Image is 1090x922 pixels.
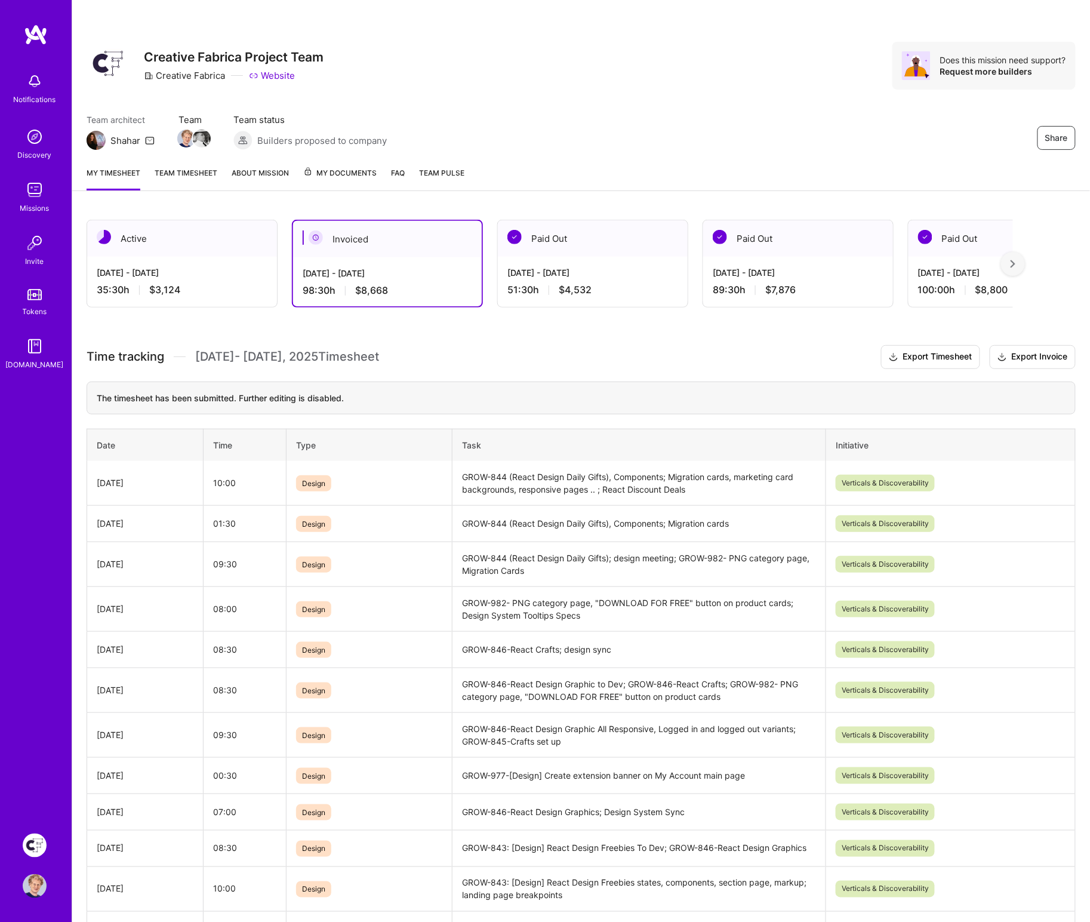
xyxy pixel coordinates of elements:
[889,351,898,364] i: icon Download
[195,349,379,364] span: [DATE] - [DATE] , 2025 Timesheet
[703,220,893,257] div: Paid Out
[97,517,193,530] div: [DATE]
[194,128,210,149] a: Team Member Avatar
[452,712,826,757] td: GROW-846-React Design Graphic All Responsive, Logged in and logged out variants; GROW-845-Crafts ...
[713,230,727,244] img: Paid Out
[452,668,826,712] td: GROW-846-React Design Graphic to Dev; GROW-846-React Crafts; GROW-982- PNG category page, "DOWNLO...
[940,54,1066,66] div: Does this mission need support?
[836,475,935,491] span: Verticals & Discoverability
[296,881,331,898] span: Design
[452,866,826,911] td: GROW-843: [Design] React Design Freebies states, components, section page, markup; landing page b...
[296,768,331,784] span: Design
[452,461,826,506] td: GROW-844 (React Design Daily Gifts), Components; Migration cards, marketing card backgrounds, res...
[498,220,688,257] div: Paid Out
[836,840,935,857] span: Verticals & Discoverability
[303,284,472,297] div: 98:30 h
[23,305,47,318] div: Tokens
[507,284,678,296] div: 51:30 h
[203,757,286,794] td: 00:30
[20,834,50,858] a: Creative Fabrica Project Team
[203,461,286,506] td: 10:00
[296,727,331,743] span: Design
[918,266,1089,279] div: [DATE] - [DATE]
[203,668,286,712] td: 08:30
[203,586,286,631] td: 08:00
[296,601,331,617] span: Design
[918,230,932,244] img: Paid Out
[296,804,331,820] span: Design
[178,113,210,126] span: Team
[309,230,323,245] img: Invoiced
[23,334,47,358] img: guide book
[203,866,286,911] td: 10:00
[203,505,286,542] td: 01:30
[303,267,472,279] div: [DATE] - [DATE]
[452,757,826,794] td: GROW-977-[Design] Create extension banner on My Account main page
[836,556,935,573] span: Verticals & Discoverability
[940,66,1066,77] div: Request more builders
[155,167,217,190] a: Team timesheet
[6,358,64,371] div: [DOMAIN_NAME]
[452,830,826,866] td: GROW-843: [Design] React Design Freebies To Dev; GROW-846-React Design Graphics
[836,601,935,617] span: Verticals & Discoverability
[23,874,47,898] img: User Avatar
[144,71,153,81] i: icon CompanyGray
[97,284,267,296] div: 35:30 h
[765,284,796,296] span: $7,876
[178,128,194,149] a: Team Member Avatar
[97,729,193,741] div: [DATE]
[203,794,286,830] td: 07:00
[836,727,935,743] span: Verticals & Discoverability
[203,830,286,866] td: 08:30
[97,883,193,895] div: [DATE]
[87,429,204,461] th: Date
[23,178,47,202] img: teamwork
[193,130,211,147] img: Team Member Avatar
[836,682,935,699] span: Verticals & Discoverability
[27,289,42,300] img: tokens
[87,131,106,150] img: Team Architect
[24,24,48,45] img: logo
[145,136,155,145] i: icon Mail
[110,134,140,147] div: Shahar
[1011,260,1015,268] img: right
[97,558,193,570] div: [DATE]
[902,51,931,80] img: Avatar
[419,167,464,190] a: Team Pulse
[296,516,331,532] span: Design
[144,50,324,64] h3: Creative Fabrica Project Team
[836,515,935,532] span: Verticals & Discoverability
[97,477,193,489] div: [DATE]
[918,284,1089,296] div: 100:00 h
[97,684,193,696] div: [DATE]
[97,230,111,244] img: Active
[144,69,225,82] div: Creative Fabrica
[97,603,193,615] div: [DATE]
[1037,126,1076,150] button: Share
[296,475,331,491] span: Design
[296,841,331,857] span: Design
[990,345,1076,369] button: Export Invoice
[87,113,155,126] span: Team architect
[713,284,883,296] div: 89:30 h
[232,167,289,190] a: About Mission
[881,345,980,369] button: Export Timesheet
[303,167,377,190] a: My Documents
[87,382,1076,414] div: The timesheet has been submitted. Further editing is disabled.
[203,542,286,586] td: 09:30
[419,168,464,177] span: Team Pulse
[257,134,387,147] span: Builders proposed to company
[203,631,286,668] td: 08:30
[836,804,935,820] span: Verticals & Discoverability
[975,284,1008,296] span: $8,800
[355,284,388,297] span: $8,668
[23,69,47,93] img: bell
[97,266,267,279] div: [DATE] - [DATE]
[286,429,452,461] th: Type
[836,881,935,898] span: Verticals & Discoverability
[97,643,193,656] div: [DATE]
[303,167,377,180] span: My Documents
[452,586,826,631] td: GROW-982- PNG category page, "DOWNLOAD FOR FREE" button on product cards; Design System Tooltips ...
[26,255,44,268] div: Invite
[452,631,826,668] td: GROW-846-React Crafts; design sync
